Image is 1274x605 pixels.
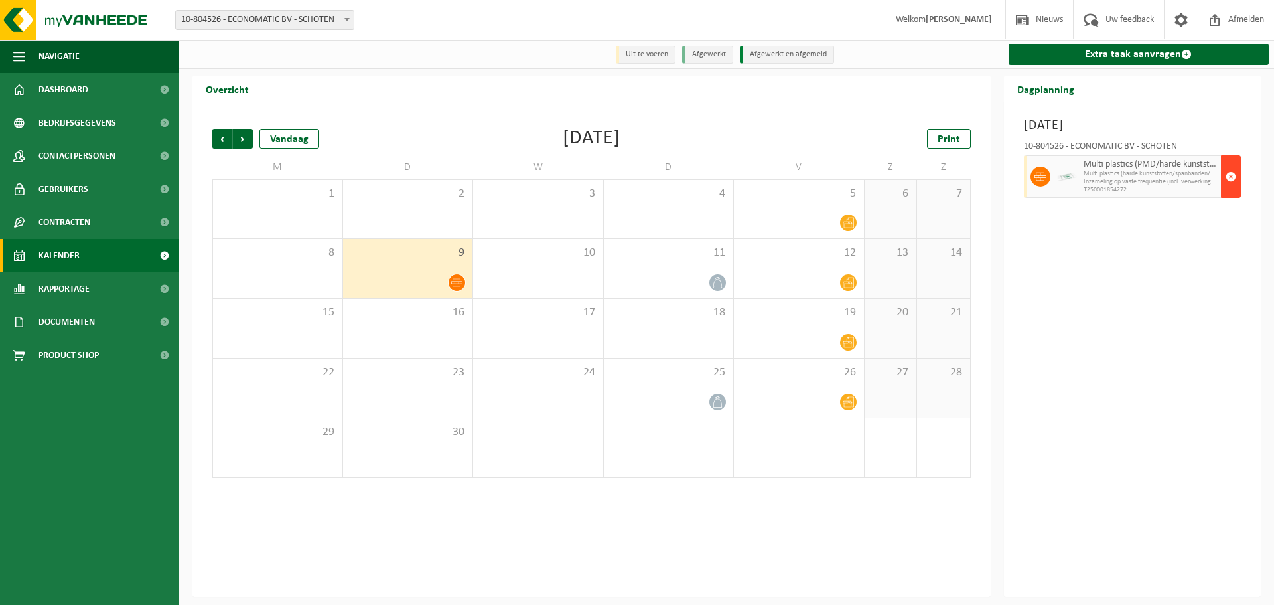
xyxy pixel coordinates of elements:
span: 1 [220,187,336,201]
span: Vorige [212,129,232,149]
span: 7 [924,187,963,201]
span: 11 [610,246,727,260]
span: 19 [741,305,857,320]
span: Rapportage [38,272,90,305]
span: 15 [220,305,336,320]
td: D [604,155,735,179]
div: Vandaag [259,129,319,149]
span: 25 [610,365,727,380]
span: Kalender [38,239,80,272]
span: 17 [480,305,597,320]
td: D [343,155,474,179]
td: Z [917,155,970,179]
span: 14 [924,246,963,260]
span: 21 [924,305,963,320]
td: Z [865,155,918,179]
span: Volgende [233,129,253,149]
span: Multi plastics (harde kunststoffen/spanbanden/EPS/folie natu [1084,170,1218,178]
span: T250001854272 [1084,186,1218,194]
span: Documenten [38,305,95,339]
span: 8 [220,246,336,260]
td: W [473,155,604,179]
a: Extra taak aanvragen [1009,44,1269,65]
a: Print [927,129,971,149]
span: 4 [610,187,727,201]
span: 18 [610,305,727,320]
span: 2 [350,187,466,201]
span: 16 [350,305,466,320]
span: 10-804526 - ECONOMATIC BV - SCHOTEN [175,10,354,30]
span: Dashboard [38,73,88,106]
span: Navigatie [38,40,80,73]
td: V [734,155,865,179]
img: LP-SK-00500-LPE-16 [1057,167,1077,187]
div: [DATE] [563,129,620,149]
span: 5 [741,187,857,201]
span: 6 [871,187,910,201]
span: 28 [924,365,963,380]
span: Product Shop [38,339,99,372]
span: 24 [480,365,597,380]
li: Uit te voeren [616,46,675,64]
span: 13 [871,246,910,260]
h2: Dagplanning [1004,76,1088,102]
li: Afgewerkt [682,46,733,64]
span: 3 [480,187,597,201]
span: 20 [871,305,910,320]
div: 10-804526 - ECONOMATIC BV - SCHOTEN [1024,142,1241,155]
span: 22 [220,365,336,380]
span: Inzameling op vaste frequentie (incl. verwerking en transport) [1084,178,1218,186]
span: 12 [741,246,857,260]
span: 10-804526 - ECONOMATIC BV - SCHOTEN [176,11,354,29]
span: Gebruikers [38,173,88,206]
span: Contactpersonen [38,139,115,173]
span: 27 [871,365,910,380]
span: 30 [350,425,466,440]
li: Afgewerkt en afgemeld [740,46,834,64]
td: M [212,155,343,179]
h3: [DATE] [1024,116,1241,135]
span: 10 [480,246,597,260]
span: Contracten [38,206,90,239]
span: 29 [220,425,336,440]
strong: [PERSON_NAME] [926,15,992,25]
span: 23 [350,365,466,380]
span: 9 [350,246,466,260]
span: Bedrijfsgegevens [38,106,116,139]
span: Multi plastics (PMD/harde kunststoffen/spanbanden/EPS/folie naturel/folie gemengd) [1084,159,1218,170]
span: 26 [741,365,857,380]
h2: Overzicht [192,76,262,102]
span: Print [938,134,960,145]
